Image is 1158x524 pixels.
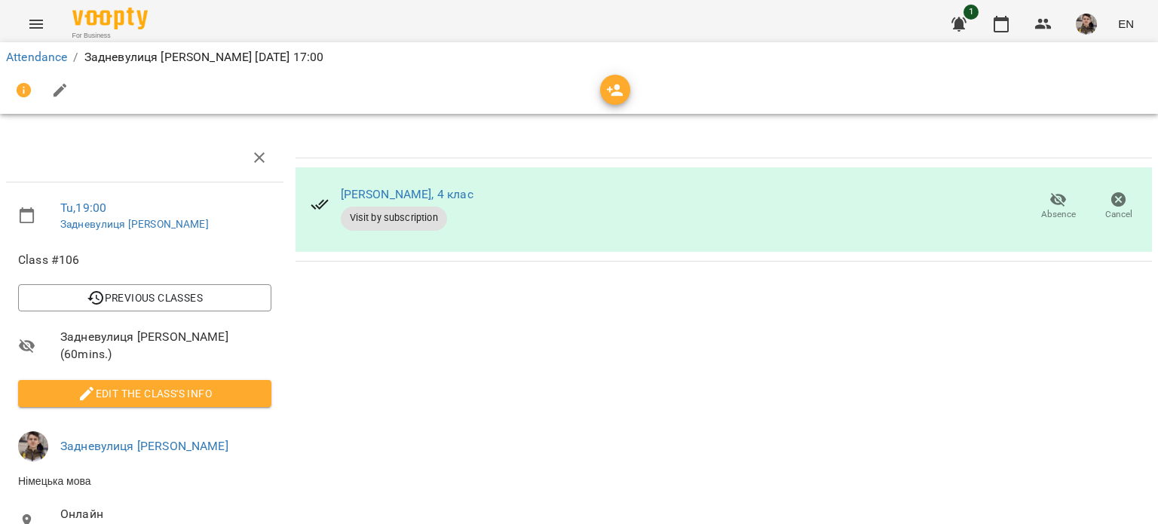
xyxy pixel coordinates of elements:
[18,251,271,269] span: Class #106
[18,6,54,42] button: Menu
[18,380,271,407] button: Edit the class's Info
[341,211,447,225] span: Visit by subscription
[963,5,979,20] span: 1
[72,31,148,41] span: For Business
[30,289,259,307] span: Previous Classes
[60,439,228,453] a: Задневулиця [PERSON_NAME]
[73,48,78,66] li: /
[6,467,283,495] li: Німецька мова
[1028,185,1089,228] button: Absence
[1112,10,1140,38] button: EN
[30,385,259,403] span: Edit the class's Info
[1089,185,1149,228] button: Cancel
[341,187,473,201] a: [PERSON_NAME], 4 клас
[60,505,271,523] span: Онлайн
[18,431,48,461] img: fc1e08aabc335e9c0945016fe01e34a0.jpg
[1105,208,1132,221] span: Cancel
[84,48,324,66] p: Задневулиця [PERSON_NAME] [DATE] 17:00
[60,201,106,215] a: Tu , 19:00
[1118,16,1134,32] span: EN
[72,8,148,29] img: Voopty Logo
[1076,14,1097,35] img: fc1e08aabc335e9c0945016fe01e34a0.jpg
[18,284,271,311] button: Previous Classes
[60,218,209,230] a: Задневулиця [PERSON_NAME]
[6,50,67,64] a: Attendance
[6,48,1152,66] nav: breadcrumb
[60,328,271,363] span: Задневулиця [PERSON_NAME] ( 60 mins. )
[1041,208,1076,221] span: Absence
